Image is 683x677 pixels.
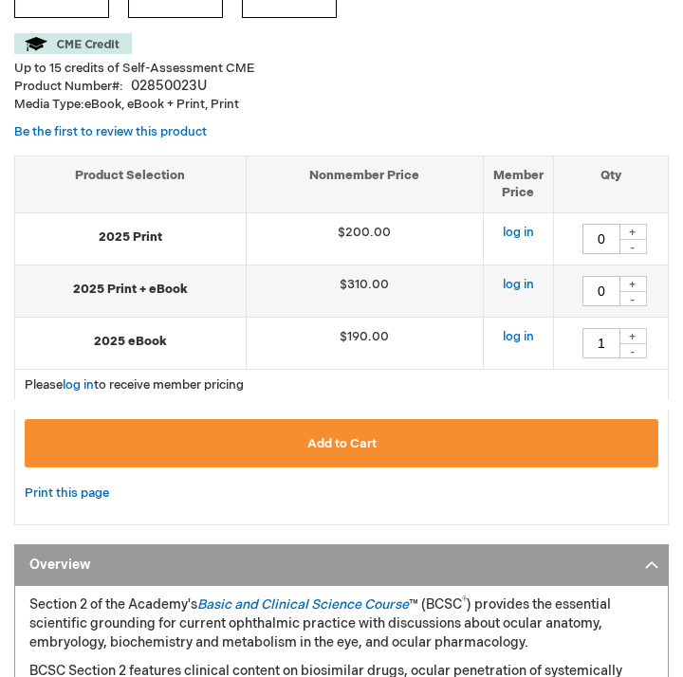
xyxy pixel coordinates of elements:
th: Nonmember Price [246,156,483,212]
a: log in [63,377,94,393]
a: Be the first to review this product [14,124,207,139]
strong: Product Number [14,79,123,94]
th: Qty [553,156,668,212]
span: Add to Cart [307,436,377,451]
th: Member Price [483,156,553,212]
div: 02850023U [131,77,207,96]
img: CME Credit [14,33,132,54]
strong: Media Type: [14,97,84,112]
a: Basic and Clinical Science Course [197,596,409,613]
strong: 2025 Print [25,229,236,247]
a: Overview [14,544,669,587]
sup: ® [462,595,467,607]
div: + [618,224,647,240]
button: Add to Cart [25,419,658,467]
span: Please to receive member pricing [25,377,244,393]
div: + [618,328,647,344]
input: Qty [582,224,620,254]
a: log in [503,329,534,344]
strong: 2025 Print + eBook [25,281,236,299]
a: log in [503,225,534,240]
a: log in [503,277,534,292]
div: - [618,239,647,254]
td: $310.00 [246,265,483,317]
strong: 2025 eBook [25,333,236,351]
p: Section 2 of the Academy's ™ (BCSC ) provides the essential scientific grounding for current opht... [29,595,654,652]
input: Qty [582,276,620,306]
div: + [618,276,647,292]
input: Qty [582,328,620,358]
th: Product Selection [15,156,246,212]
a: Print this page [25,482,109,505]
div: - [618,291,647,306]
li: Up to 15 credits of Self-Assessment CME [14,60,669,78]
p: eBook, eBook + Print, Print [14,96,669,114]
td: $190.00 [246,317,483,369]
div: - [618,343,647,358]
td: $200.00 [246,212,483,265]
